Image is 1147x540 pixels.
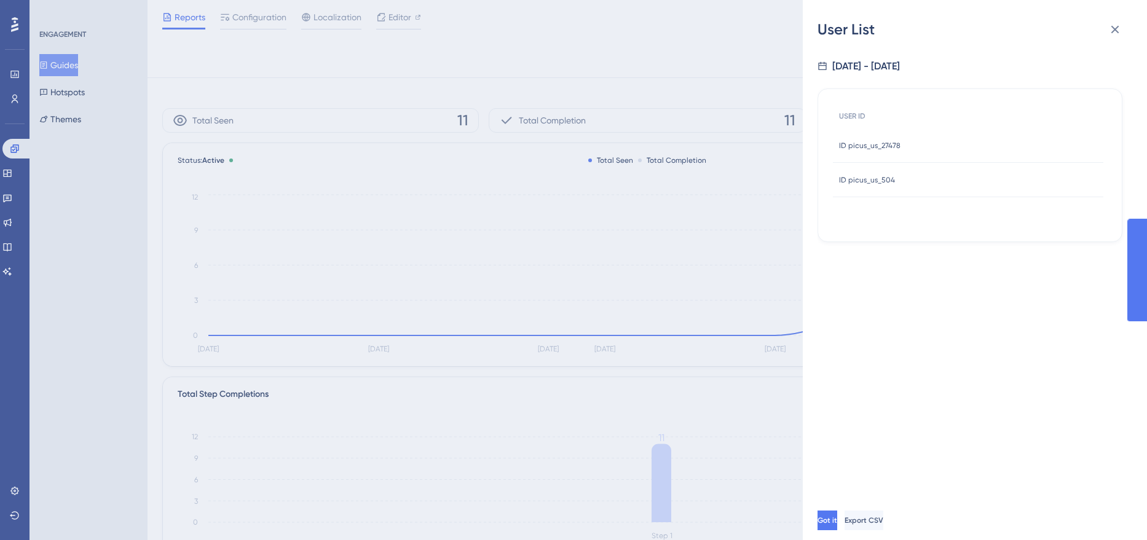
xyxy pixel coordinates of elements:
[839,111,865,121] span: USER ID
[839,175,895,185] span: ID picus_us_504
[1095,491,1132,528] iframe: UserGuiding AI Assistant Launcher
[845,515,883,525] span: Export CSV
[845,511,883,530] button: Export CSV
[818,511,837,530] button: Got it
[818,515,837,525] span: Got it
[832,59,900,74] div: [DATE] - [DATE]
[818,20,1132,39] div: User List
[839,141,901,151] span: ID picus_us_27478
